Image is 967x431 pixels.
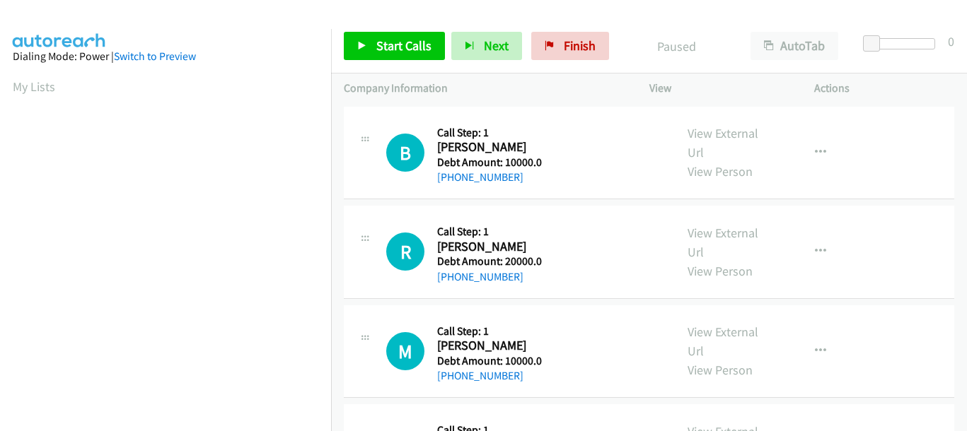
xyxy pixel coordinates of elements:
h5: Call Step: 1 [437,126,565,140]
span: Next [484,37,509,54]
p: View [649,80,789,97]
a: My Lists [13,78,55,95]
h2: [PERSON_NAME] [437,338,565,354]
h5: Debt Amount: 20000.0 [437,254,565,268]
div: The call is yet to be attempted [386,232,424,271]
h2: [PERSON_NAME] [437,239,565,255]
h2: [PERSON_NAME] [437,139,565,155]
a: Switch to Preview [114,49,196,63]
h1: B [386,134,424,172]
a: View External Url [688,324,758,359]
p: Paused [628,37,725,56]
h5: Call Step: 1 [437,225,565,239]
a: Finish [531,32,609,60]
div: Delay between calls (in seconds) [870,38,935,49]
span: Start Calls [376,37,432,54]
a: [PHONE_NUMBER] [437,369,523,382]
a: View External Url [688,225,758,260]
h1: M [386,332,424,370]
button: AutoTab [751,32,838,60]
div: 0 [948,32,954,51]
div: The call is yet to be attempted [386,332,424,370]
button: Next [451,32,522,60]
a: View Person [688,263,753,279]
a: View Person [688,362,753,378]
div: The call is yet to be attempted [386,134,424,172]
p: Actions [814,80,954,97]
a: [PHONE_NUMBER] [437,270,523,283]
h5: Debt Amount: 10000.0 [437,155,565,170]
h5: Debt Amount: 10000.0 [437,354,565,368]
h5: Call Step: 1 [437,324,565,338]
h1: R [386,232,424,271]
p: Company Information [344,80,624,97]
a: Start Calls [344,32,445,60]
a: View External Url [688,125,758,160]
span: Finish [564,37,596,54]
div: Dialing Mode: Power | [13,48,318,65]
a: View Person [688,163,753,179]
a: [PHONE_NUMBER] [437,170,523,184]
